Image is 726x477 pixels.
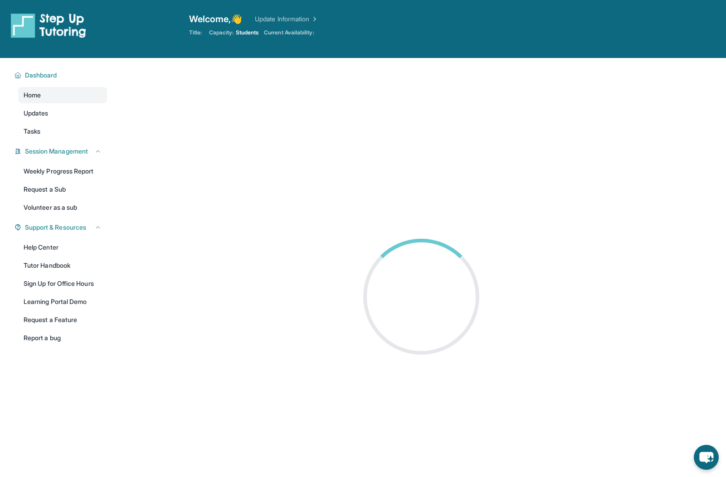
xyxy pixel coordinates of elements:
[21,147,102,156] button: Session Management
[25,71,57,80] span: Dashboard
[24,127,40,136] span: Tasks
[11,13,86,38] img: logo
[18,312,107,328] a: Request a Feature
[18,239,107,255] a: Help Center
[18,294,107,310] a: Learning Portal Demo
[189,13,243,25] span: Welcome, 👋
[209,29,234,36] span: Capacity:
[18,105,107,121] a: Updates
[18,257,107,274] a: Tutor Handbook
[18,181,107,198] a: Request a Sub
[18,123,107,140] a: Tasks
[25,147,88,156] span: Session Management
[255,14,318,24] a: Update Information
[18,87,107,103] a: Home
[18,163,107,179] a: Weekly Progress Report
[18,199,107,216] a: Volunteer as a sub
[309,14,318,24] img: Chevron Right
[264,29,314,36] span: Current Availability:
[189,29,202,36] span: Title:
[236,29,259,36] span: Students
[24,91,41,100] span: Home
[694,445,719,470] button: chat-button
[25,223,86,232] span: Support & Resources
[24,109,49,118] span: Updates
[18,275,107,292] a: Sign Up for Office Hours
[21,223,102,232] button: Support & Resources
[18,330,107,346] a: Report a bug
[21,71,102,80] button: Dashboard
